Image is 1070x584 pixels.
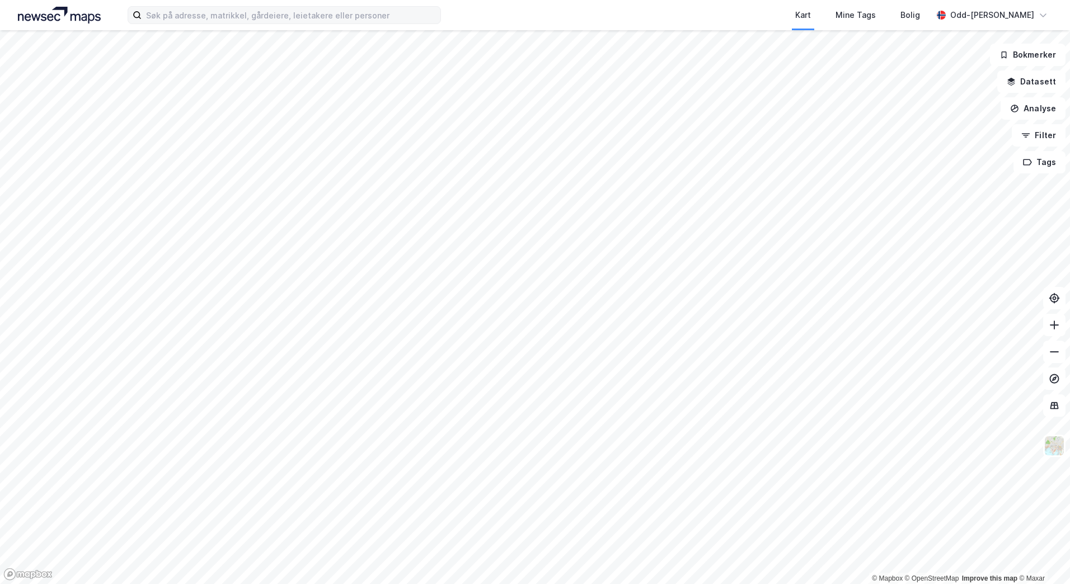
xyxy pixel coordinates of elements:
a: OpenStreetMap [905,574,959,582]
button: Filter [1012,124,1066,147]
div: Bolig [900,8,920,22]
a: Mapbox homepage [3,568,53,581]
img: Z [1044,435,1065,456]
button: Tags [1013,151,1066,173]
div: Odd-[PERSON_NAME] [950,8,1034,22]
div: Kontrollprogram for chat [1014,530,1070,584]
img: logo.a4113a55bc3d86da70a041830d287a7e.svg [18,7,101,23]
input: Søk på adresse, matrikkel, gårdeiere, leietakere eller personer [142,7,440,23]
button: Analyse [1001,97,1066,120]
div: Mine Tags [836,8,876,22]
button: Bokmerker [990,44,1066,66]
a: Mapbox [872,574,903,582]
div: Kart [795,8,811,22]
iframe: Chat Widget [1014,530,1070,584]
a: Improve this map [962,574,1017,582]
button: Datasett [997,70,1066,93]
